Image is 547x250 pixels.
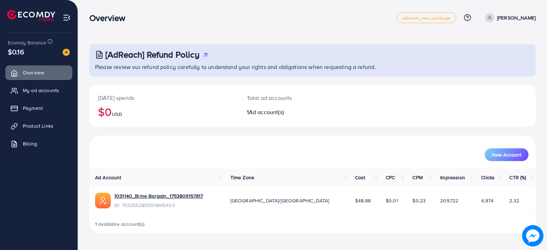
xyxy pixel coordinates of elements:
[5,65,72,80] a: Overview
[7,10,55,21] img: logo
[23,105,43,112] span: Payment
[355,174,365,181] span: Cost
[5,119,72,133] a: Product Links
[23,69,44,76] span: Overview
[386,174,395,181] span: CPC
[95,174,121,181] span: Ad Account
[522,225,543,246] img: image
[89,13,131,23] h3: Overview
[509,174,526,181] span: CTR (%)
[8,47,24,57] span: $0.16
[249,108,284,116] span: Ad account(s)
[230,174,254,181] span: Time Zone
[8,39,46,46] span: Ecomdy Balance
[5,137,72,151] a: Billing
[23,140,37,147] span: Billing
[23,122,53,129] span: Product Links
[412,174,422,181] span: CPM
[485,148,528,161] button: New Account
[105,49,199,60] h3: [AdReach] Refund Policy
[440,197,458,204] span: 209,722
[114,192,203,200] a: 1031140_Brine Bargain_1753809157817
[492,152,521,157] span: New Account
[5,101,72,115] a: Payment
[247,109,341,116] h2: 1
[114,202,203,209] span: ID: 7532552893518610433
[402,16,450,20] span: adreach_new_package
[396,12,456,23] a: adreach_new_package
[95,63,531,71] p: Please review our refund policy carefully to understand your rights and obligations when requesti...
[63,49,70,56] img: image
[63,14,71,22] img: menu
[230,197,329,204] span: [GEOGRAPHIC_DATA]/[GEOGRAPHIC_DATA]
[482,13,536,22] a: [PERSON_NAME]
[481,174,495,181] span: Clicks
[247,94,341,102] p: Total ad accounts
[509,197,519,204] span: 2.32
[112,111,122,118] span: USD
[23,87,59,94] span: My ad accounts
[98,105,230,118] h2: $0
[355,197,371,204] span: $48.88
[95,220,145,228] span: 1 available account(s)
[5,83,72,97] a: My ad accounts
[98,94,230,102] p: [DATE] spends
[440,174,465,181] span: Impression
[481,197,494,204] span: 4,874
[95,193,111,208] img: ic-ads-acc.e4c84228.svg
[497,14,536,22] p: [PERSON_NAME]
[386,197,398,204] span: $0.01
[412,197,426,204] span: $0.23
